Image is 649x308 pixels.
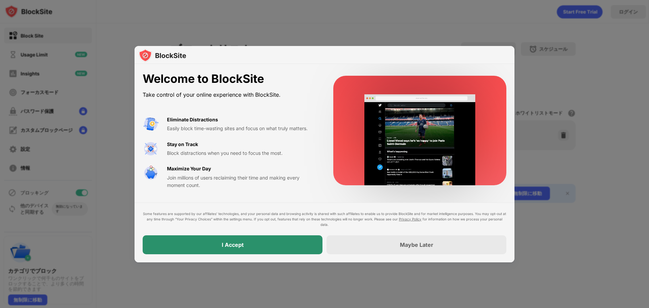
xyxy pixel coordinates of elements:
div: Join millions of users reclaiming their time and making every moment count. [167,174,317,189]
img: logo-blocksite.svg [139,49,186,62]
div: Welcome to BlockSite [143,72,317,86]
div: Stay on Track [167,141,198,148]
div: Block distractions when you need to focus the most. [167,149,317,157]
img: value-focus.svg [143,141,159,157]
div: Maximize Your Day [167,165,211,172]
div: Easily block time-wasting sites and focus on what truly matters. [167,125,317,132]
img: value-safe-time.svg [143,165,159,181]
div: Eliminate Distractions [167,116,218,123]
div: I Accept [222,241,244,248]
img: value-avoid-distractions.svg [143,116,159,132]
div: Maybe Later [400,241,433,248]
a: Privacy Policy [399,217,422,221]
div: Some features are supported by our affiliates’ technologies, and your personal data and browsing ... [143,211,506,227]
div: Take control of your online experience with BlockSite. [143,90,317,100]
